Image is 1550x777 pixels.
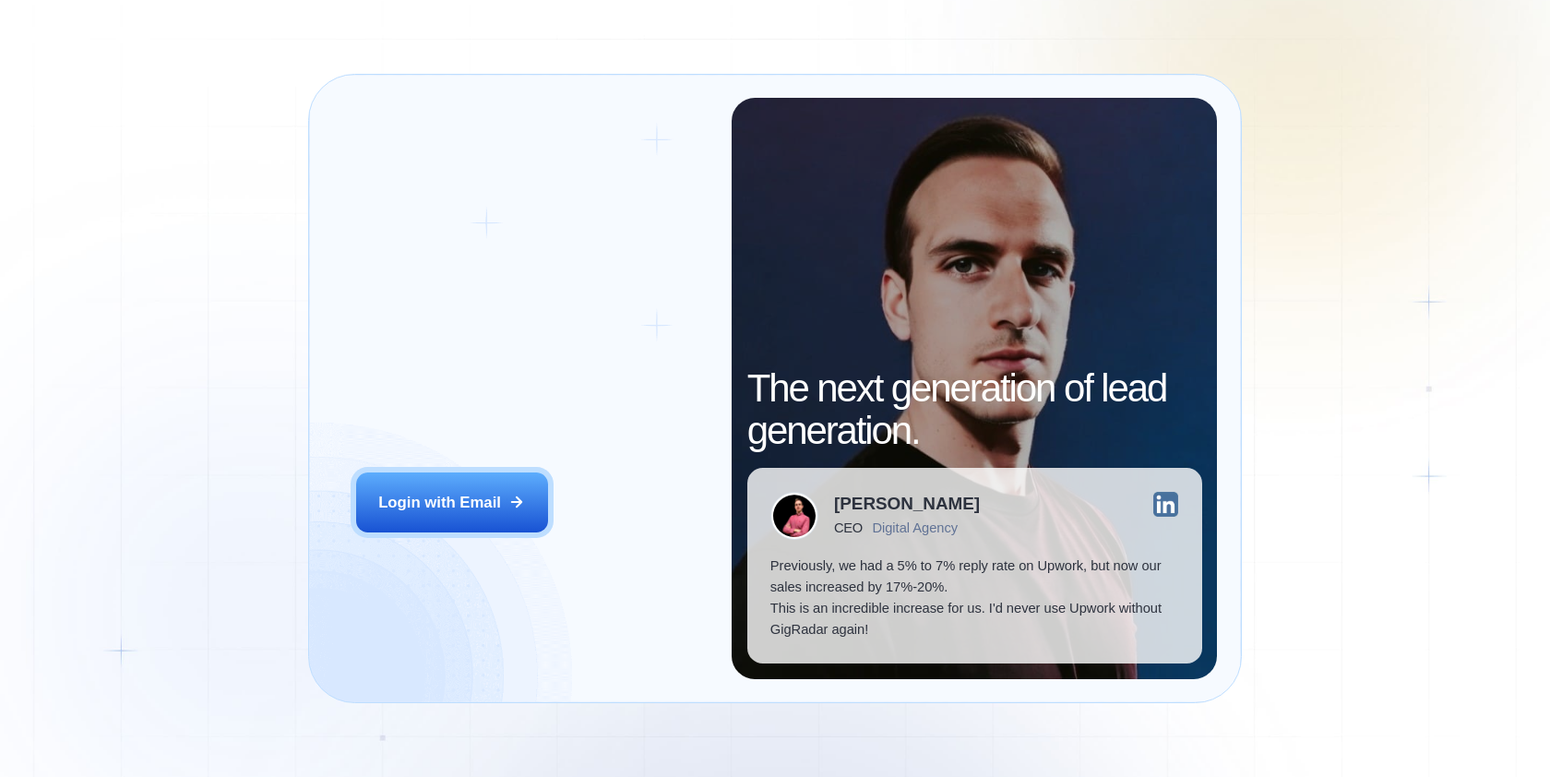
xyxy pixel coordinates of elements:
[770,556,1179,640] p: Previously, we had a 5% to 7% reply rate on Upwork, but now our sales increased by 17%-20%. This ...
[747,367,1202,452] h2: The next generation of lead generation.
[356,472,548,532] button: Login with Email
[834,496,980,513] div: [PERSON_NAME]
[378,492,501,513] div: Login with Email
[834,520,863,536] div: CEO
[872,520,958,536] div: Digital Agency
